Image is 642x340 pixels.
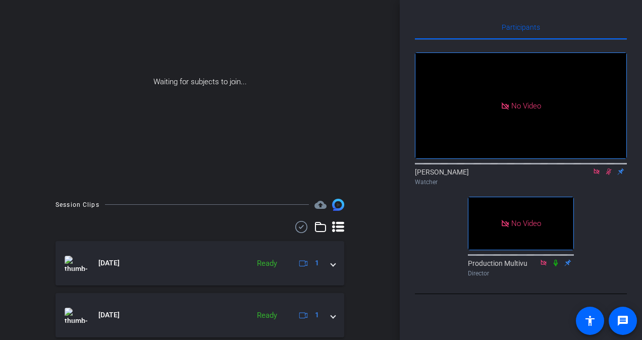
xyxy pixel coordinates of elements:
[314,199,327,211] mat-icon: cloud_upload
[332,199,344,211] img: Session clips
[415,178,627,187] div: Watcher
[314,199,327,211] span: Destinations for your clips
[468,258,574,278] div: Production Multivu
[415,167,627,187] div: [PERSON_NAME]
[65,256,87,271] img: thumb-nail
[98,310,120,320] span: [DATE]
[502,24,540,31] span: Participants
[252,310,282,321] div: Ready
[468,269,574,278] div: Director
[584,315,596,327] mat-icon: accessibility
[315,310,319,320] span: 1
[511,219,541,228] span: No Video
[56,241,344,286] mat-expansion-panel-header: thumb-nail[DATE]Ready1
[56,200,99,210] div: Session Clips
[617,315,629,327] mat-icon: message
[65,308,87,323] img: thumb-nail
[511,101,541,110] span: No Video
[315,258,319,268] span: 1
[98,258,120,268] span: [DATE]
[252,258,282,269] div: Ready
[56,293,344,337] mat-expansion-panel-header: thumb-nail[DATE]Ready1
